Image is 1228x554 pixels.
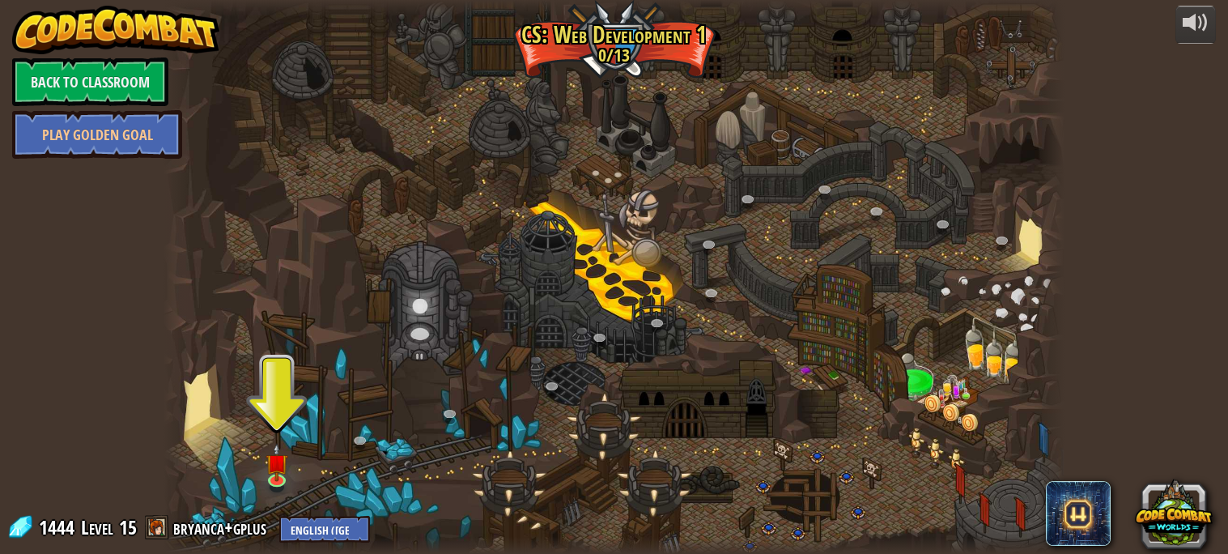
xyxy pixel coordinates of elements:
img: CodeCombat - Learn how to code by playing a game [12,6,219,54]
span: 15 [119,514,137,540]
a: Play Golden Goal [12,110,182,159]
span: Level [81,514,113,541]
span: 1444 [39,514,79,540]
a: bryanca+gplus [173,514,271,540]
button: Adjust volume [1175,6,1216,44]
img: level-banner-unstarted.png [266,443,288,482]
a: Back to Classroom [12,58,168,106]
